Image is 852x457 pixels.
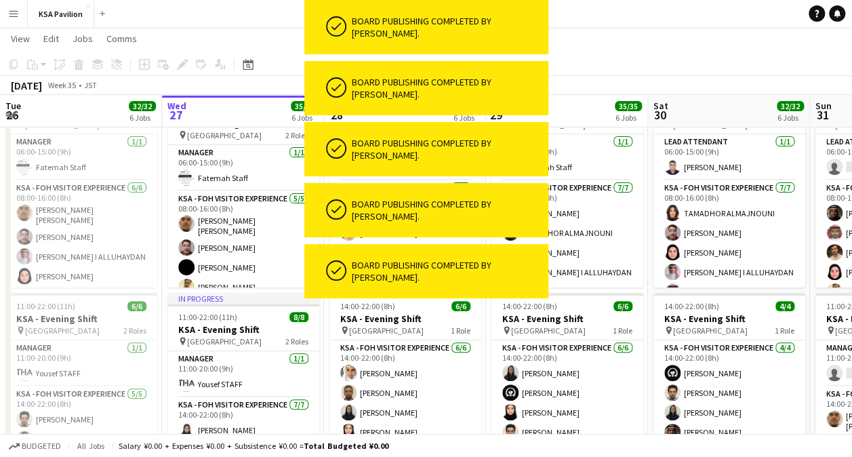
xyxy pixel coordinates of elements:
[775,301,794,311] span: 4/4
[106,33,137,45] span: Comms
[25,325,100,336] span: [GEOGRAPHIC_DATA]
[5,87,157,287] app-job-card: 06:00-16:00 (10h)7/7KSA - Morning Shift [GEOGRAPHIC_DATA]2 RolesManager1/106:00-15:00 (9h)Fatemah...
[178,312,237,322] span: 11:00-22:00 (11h)
[73,33,93,45] span: Jobs
[815,100,832,112] span: Sun
[352,198,543,222] div: Board publishing completed by [PERSON_NAME].
[5,313,157,325] h3: KSA - Evening Shift
[777,113,803,123] div: 6 Jobs
[352,137,543,161] div: Board publishing completed by [PERSON_NAME].
[129,101,156,111] span: 32/32
[45,80,79,90] span: Week 35
[291,113,317,123] div: 6 Jobs
[5,340,157,386] app-card-role: Manager1/111:00-20:00 (9h)Yousef STAFF
[653,87,805,287] app-job-card: 06:00-16:00 (10h)8/8KSA - Morning Shift [GEOGRAPHIC_DATA]2 RolesLEAD ATTENDANT1/106:00-15:00 (9h)...
[653,134,805,180] app-card-role: LEAD ATTENDANT1/106:00-15:00 (9h)[PERSON_NAME]
[187,130,262,140] span: [GEOGRAPHIC_DATA]
[11,79,42,92] div: [DATE]
[285,130,308,140] span: 2 Roles
[127,301,146,311] span: 6/6
[511,325,586,336] span: [GEOGRAPHIC_DATA]
[5,180,157,329] app-card-role: KSA - FOH Visitor Experience6/608:00-16:00 (8h)[PERSON_NAME] [PERSON_NAME][PERSON_NAME][PERSON_NA...
[653,293,805,445] app-job-card: 14:00-22:00 (8h)4/4KSA - Evening Shift [GEOGRAPHIC_DATA]1 RoleKSA - FOH Visitor Experience4/414:0...
[673,325,748,336] span: [GEOGRAPHIC_DATA]
[119,441,388,451] div: Salary ¥0.00 + Expenses ¥0.00 + Subsistence ¥0.00 =
[167,100,186,112] span: Wed
[491,134,643,180] app-card-role: Manager1/106:00-15:00 (9h)Fatemah Staff
[615,113,641,123] div: 6 Jobs
[775,325,794,336] span: 1 Role
[16,301,75,311] span: 11:00-22:00 (11h)
[491,180,643,344] app-card-role: KSA - FOH Visitor Experience7/708:00-16:00 (8h)[PERSON_NAME]TAMADHOR ALMAJNOUNI[PERSON_NAME][PERS...
[67,30,98,47] a: Jobs
[75,441,107,451] span: All jobs
[187,336,262,346] span: [GEOGRAPHIC_DATA]
[613,301,632,311] span: 6/6
[651,107,668,123] span: 30
[664,301,719,311] span: 14:00-22:00 (8h)
[43,33,59,45] span: Edit
[653,313,805,325] h3: KSA - Evening Shift
[653,340,805,445] app-card-role: KSA - FOH Visitor Experience4/414:00-22:00 (8h)[PERSON_NAME][PERSON_NAME][PERSON_NAME][PERSON_NAME]
[123,325,146,336] span: 2 Roles
[5,100,21,112] span: Tue
[491,87,643,287] app-job-card: 06:00-16:00 (10h)8/8KSA - Morning Shift [GEOGRAPHIC_DATA]2 RolesManager1/106:00-15:00 (9h)Fatemah...
[352,76,543,100] div: Board publishing completed by [PERSON_NAME].
[11,33,30,45] span: View
[28,1,94,27] button: KSA Pavilion
[129,113,155,123] div: 6 Jobs
[38,30,64,47] a: Edit
[167,351,319,397] app-card-role: Manager1/111:00-20:00 (9h)Yousef STAFF
[22,441,61,451] span: Budgeted
[101,30,142,47] a: Comms
[167,87,319,287] app-job-card: In progress06:00-16:00 (10h)6/6KSA - Morning Shift [GEOGRAPHIC_DATA]2 RolesManager1/106:00-15:00 ...
[491,313,643,325] h3: KSA - Evening Shift
[352,259,543,283] div: Board publishing completed by [PERSON_NAME].
[615,101,642,111] span: 35/35
[7,439,63,454] button: Budgeted
[3,107,21,123] span: 26
[285,336,308,346] span: 2 Roles
[304,441,388,451] span: Total Budgeted ¥0.00
[5,30,35,47] a: View
[167,323,319,336] h3: KSA - Evening Shift
[167,145,319,191] app-card-role: Manager1/106:00-15:00 (9h)Fatemah Staff
[352,15,543,39] div: Board publishing completed by [PERSON_NAME].
[167,293,319,304] div: In progress
[653,180,805,344] app-card-role: KSA - FOH Visitor Experience7/708:00-16:00 (8h)TAMADHOR ALMAJNOUNI[PERSON_NAME][PERSON_NAME][PERS...
[613,325,632,336] span: 1 Role
[289,312,308,322] span: 8/8
[291,101,318,111] span: 35/35
[5,134,157,180] app-card-role: Manager1/106:00-15:00 (9h)Fatemah Staff
[653,100,668,112] span: Sat
[167,191,319,320] app-card-role: KSA - FOH Visitor Experience5/508:00-16:00 (8h)[PERSON_NAME] [PERSON_NAME][PERSON_NAME][PERSON_NA...
[813,107,832,123] span: 31
[84,80,97,90] div: JST
[165,107,186,123] span: 27
[777,101,804,111] span: 32/32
